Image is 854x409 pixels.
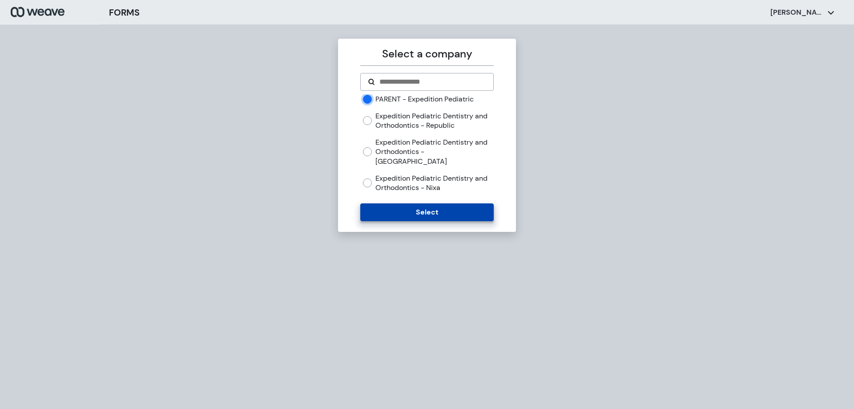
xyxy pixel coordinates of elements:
h3: FORMS [109,6,140,19]
p: [PERSON_NAME] [770,8,824,17]
label: Expedition Pediatric Dentistry and Orthodontics - Nixa [375,174,493,193]
label: PARENT - Expedition Pediatric [375,94,474,104]
label: Expedition Pediatric Dentistry and Orthodontics - Republic [375,111,493,130]
p: Select a company [360,46,493,62]
input: Search [379,77,486,87]
label: Expedition Pediatric Dentistry and Orthodontics - [GEOGRAPHIC_DATA] [375,138,493,166]
button: Select [360,203,493,221]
